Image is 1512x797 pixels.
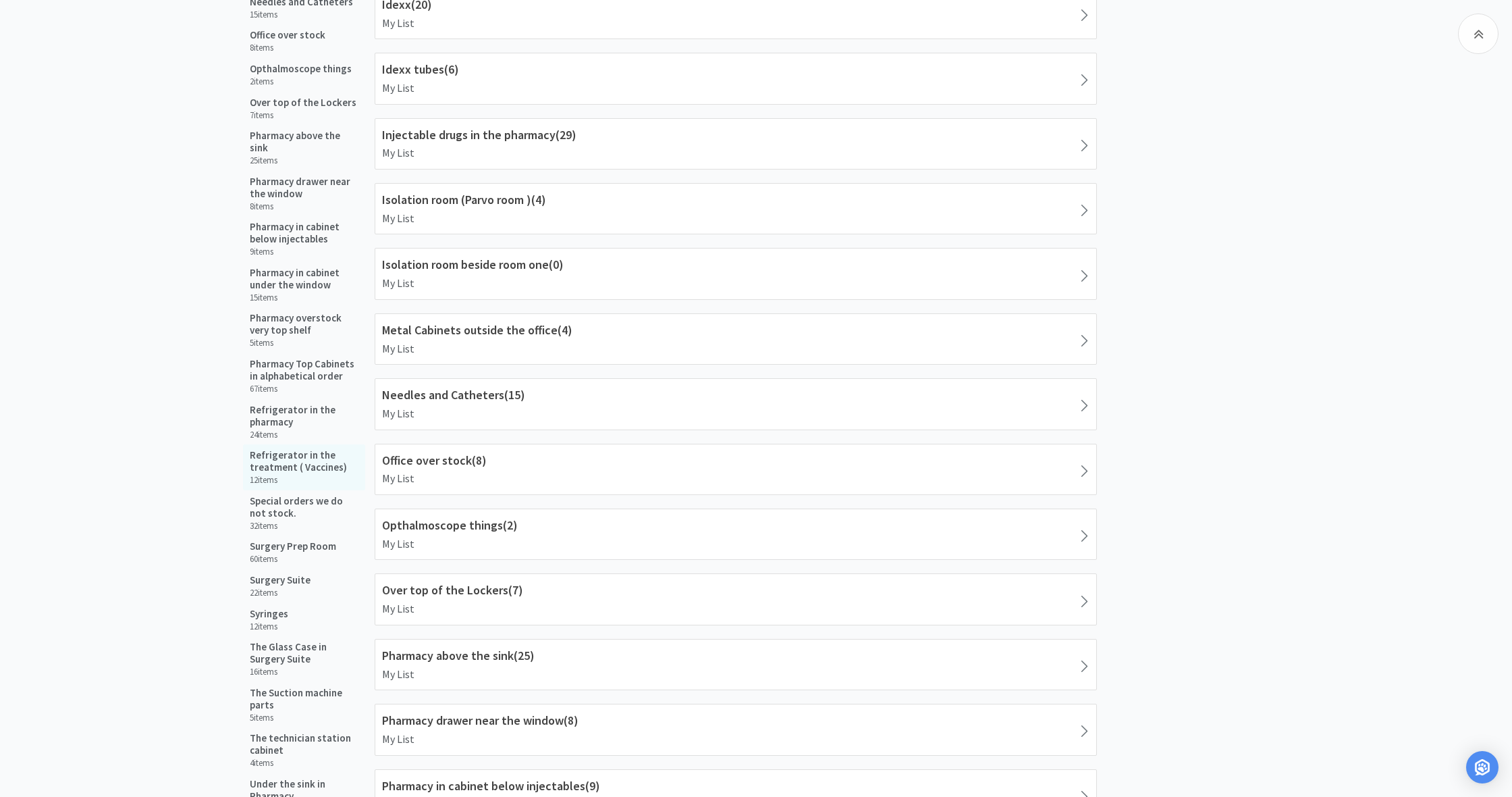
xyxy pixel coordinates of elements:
p: My List [382,15,1089,32]
h5: Syringes [250,608,288,620]
h5: Pharmacy above the sink [250,130,358,154]
p: My List [382,340,1089,358]
h6: 22 items [250,588,310,598]
h1: Pharmacy in cabinet below injectables ( 9 ) [382,777,1089,796]
h1: Pharmacy drawer near the window ( 8 ) [382,711,1089,731]
h6: 8 items [250,201,358,212]
h5: Pharmacy in cabinet under the window [250,267,358,291]
h6: 5 items [250,713,358,723]
p: My List [382,666,1089,684]
h6: 60 items [250,554,336,565]
a: Pharmacy above the sink(25)My List [375,639,1097,690]
h5: Office over stock [250,29,325,41]
h1: Injectable drugs in the pharmacy ( 29 ) [382,126,1089,145]
div: Open Intercom Messenger [1466,751,1498,783]
p: My List [382,210,1089,228]
h1: Pharmacy above the sink ( 25 ) [382,646,1089,666]
p: My List [382,275,1089,292]
h6: 15 items [250,292,358,303]
h5: The Suction machine parts [250,687,358,711]
h1: Isolation room beside room one ( 0 ) [382,255,1089,275]
h5: Pharmacy in cabinet below injectables [250,221,358,245]
h6: 32 items [250,521,358,532]
h5: Surgery Suite [250,574,310,586]
h5: Over top of the Lockers [250,97,356,109]
h5: Refrigerator in the pharmacy [250,404,358,428]
p: My List [382,536,1089,553]
p: My List [382,470,1089,488]
h6: 25 items [250,155,358,166]
h6: 15 items [250,9,353,20]
h5: Refrigerator in the treatment ( Vaccines) [250,449,358,473]
a: Isolation room (Parvo room )(4)My List [375,183,1097,234]
a: Needles and Catheters(15)My List [375,378,1097,430]
h6: 12 items [250,621,288,632]
h5: Pharmacy overstock very top shelf [250,312,358,336]
h1: Idexx tubes ( 6 ) [382,60,1089,80]
h6: 5 items [250,338,358,349]
h5: The Glass Case in Surgery Suite [250,641,358,665]
a: Isolation room beside room one(0)My List [375,248,1097,299]
a: Metal Cabinets outside the office(4)My List [375,313,1097,365]
h5: Pharmacy drawer near the window [250,176,358,200]
p: My List [382,600,1089,618]
h5: The technician station cabinet [250,732,358,756]
h1: Opthalmoscope things ( 2 ) [382,516,1089,536]
h1: Isolation room (Parvo room ) ( 4 ) [382,190,1089,210]
h6: 8 items [250,43,325,53]
a: Pharmacy drawer near the window(8)My List [375,704,1097,755]
a: Office over stock(8)My List [375,444,1097,495]
a: Injectable drugs in the pharmacy(29)My List [375,118,1097,170]
h6: 16 items [250,667,358,677]
h6: 67 items [250,384,358,394]
a: Opthalmoscope things(2)My List [375,509,1097,560]
h1: Office over stock ( 8 ) [382,451,1089,471]
p: My List [382,731,1089,748]
h5: Pharmacy Top Cabinets in alphabetical order [250,358,358,382]
h1: Over top of the Lockers ( 7 ) [382,581,1089,600]
h5: Special orders we do not stock. [250,495,358,519]
a: Idexx tubes(6)My List [375,53,1097,104]
h1: Needles and Catheters ( 15 ) [382,386,1089,405]
h6: 7 items [250,110,356,121]
h6: 4 items [250,758,358,769]
h5: Opthalmoscope things [250,63,352,75]
h6: 12 items [250,475,358,486]
a: Over top of the Lockers(7)My List [375,573,1097,625]
h6: 24 items [250,430,358,440]
h6: 9 items [250,247,358,257]
p: My List [382,80,1089,97]
h6: 2 items [250,76,352,87]
p: My List [382,145,1089,162]
h1: Metal Cabinets outside the office ( 4 ) [382,321,1089,340]
p: My List [382,405,1089,423]
h5: Surgery Prep Room [250,540,336,552]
